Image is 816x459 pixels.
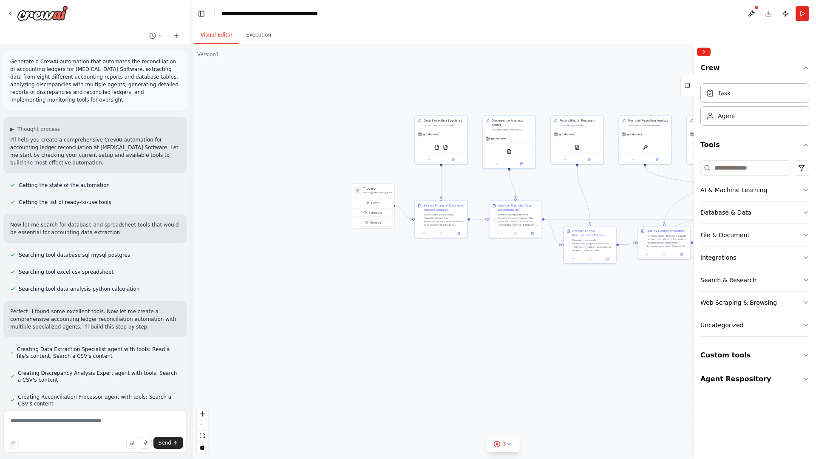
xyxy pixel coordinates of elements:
[700,321,743,329] div: Uncategorized
[19,182,110,189] span: Getting the state of the automation
[470,217,487,221] g: Edge from 9215f7eb-b58b-43b4-90d7-79272c28c42d to a205885f-563e-4a14-b262-38f2bf0f1195
[628,119,669,123] div: Financial Reporting Analyst
[19,199,111,206] span: Getting the list of ready-to-use tools
[700,179,809,201] button: AI & Machine Learning
[239,26,278,44] button: Execution
[197,442,208,453] button: toggle interactivity
[363,187,392,191] h3: Triggers
[7,437,19,449] button: Improve this prompt
[17,346,180,360] span: Creating Data Extraction Specialist agent with tools: Read a file's content, Search a CSV's content
[700,343,809,367] button: Custom tools
[10,308,180,331] p: Perfect! I found some excellent tools. Now let me create a comprehensive accounting ledger reconc...
[424,124,465,127] div: Extract and consolidate financial data from multiple accounting reports and database tables for {...
[415,201,468,238] div: Extract Financial Data from Multiple SourcesExtract and consolidate financial data from {number_o...
[700,292,809,314] button: Web Scraping & Browsing
[363,191,392,194] p: No triggers configured
[647,234,688,248] div: Perform comprehensive quality control validation of the entire reconciliation process for {compan...
[628,124,669,127] div: Generate comprehensive reconciliation reports and dashboards for {company_name}, documenting all ...
[19,252,130,258] span: Searching tool database sql mysql postgres
[443,145,448,150] img: CSVSearchTool
[197,431,208,442] button: fit view
[572,238,614,252] div: Execute systematic reconciliation procedures for {company_name} accounting ledgers based on the d...
[423,133,438,136] span: gpt-4o-mini
[700,276,756,284] div: Search & Research
[559,133,574,136] span: gpt-4o-mini
[700,157,809,343] div: Tools
[662,167,715,224] g: Edge from c709c9b6-7d3b-416f-bf99-3be0fb02b543 to 75a9996c-5307-42af-8208-8644169618e4
[507,149,512,154] img: CSVSearchTool
[700,224,809,246] button: File & Document
[369,220,381,224] span: Manage
[510,161,534,167] button: Open in side panel
[647,229,685,233] div: Quality Control Validation
[544,217,561,247] g: Edge from a205885f-563e-4a14-b262-38f2bf0f1195 to be83c91b-1b4b-4a36-afad-0c8a196cd1ba
[492,128,533,131] div: Perform comprehensive analysis of financial data discrepancies for {company_name}, identifying va...
[718,89,731,97] div: Task
[483,116,536,169] div: Discrepancy Analysis ExpertPerform comprehensive analysis of financial data discrepancies for {co...
[491,137,506,140] span: gpt-4o-mini
[525,231,540,236] button: Open in side panel
[560,119,601,123] div: Reconciliation Processor
[353,199,393,207] button: Event
[700,246,809,269] button: Integrations
[194,26,239,44] button: Visual Editor
[619,217,710,247] g: Edge from be83c91b-1b4b-4a36-afad-0c8a196cd1ba to dd6d2685-b636-48d7-bb0d-672a80a60169
[674,252,688,257] button: Open in side panel
[424,213,465,227] div: Extract and consolidate financial data from {number_of_sources} different accounting reports and ...
[498,204,539,212] div: Analyze Financial Data Discrepancies
[17,6,68,21] img: Logo
[371,201,380,205] span: Event
[432,231,450,236] button: No output available
[690,44,697,459] button: Toggle Sidebar
[424,204,465,212] div: Extract Financial Data from Multiple Sources
[600,256,614,261] button: Open in side panel
[19,286,139,292] span: Searching tool data analysis python calculation
[368,210,382,215] span: Schedule
[507,171,518,198] g: Edge from 1e1d9813-64ec-4790-8bb7-3f7470240844 to a205885f-563e-4a14-b262-38f2bf0f1195
[700,80,809,133] div: Crew
[351,184,395,229] div: TriggersNo triggers configuredEventScheduleManage
[575,145,580,150] img: CSVSearchTool
[487,436,520,452] button: 3
[643,145,648,150] img: Notion MCP Server
[560,124,601,127] div: Execute systematic reconciliation procedures for {company_name} accounting ledgers, processing id...
[619,116,672,164] div: Financial Reporting AnalystGenerate comprehensive reconciliation reports and dashboards for {comp...
[195,8,207,20] button: Hide left sidebar
[153,437,183,449] button: Send
[10,126,60,133] button: ▶Thought process
[638,226,691,260] div: Quality Control ValidationPerform comprehensive quality control validation of the entire reconcil...
[581,256,599,261] button: No output available
[700,208,751,217] div: Database & Data
[415,116,468,164] div: Data Extraction SpecialistExtract and consolidate financial data from multiple accounting reports...
[10,126,14,133] span: ▶
[10,136,180,167] p: I'll help you create a comprehensive CrewAI automation for accounting ledger reconciliation at [M...
[197,51,219,58] div: Version 1
[700,133,809,157] button: Tools
[170,31,183,41] button: Start a new chat
[700,186,767,194] div: AI & Machine Learning
[353,218,393,227] button: Manage
[424,119,465,123] div: Data Extraction Specialist
[700,201,809,224] button: Database & Data
[146,31,166,41] button: Switch to previous chat
[619,241,635,247] g: Edge from be83c91b-1b4b-4a36-afad-0c8a196cd1ba to 75a9996c-5307-42af-8208-8644169618e4
[564,226,617,264] div: Execute Ledger Reconciliation ProcessExecute systematic reconciliation procedures for {company_na...
[578,157,602,162] button: Open in side panel
[700,231,750,239] div: File & Document
[544,217,710,221] g: Edge from a205885f-563e-4a14-b262-38f2bf0f1195 to dd6d2685-b636-48d7-bb0d-672a80a60169
[442,157,466,162] button: Open in side panel
[395,204,412,221] g: Edge from triggers to 9215f7eb-b58b-43b4-90d7-79272c28c42d
[700,314,809,336] button: Uncategorized
[197,408,208,419] button: zoom in
[197,408,208,453] div: React Flow controls
[643,167,741,198] g: Edge from 5bd28644-adfa-4ebb-bc2f-fab810962761 to dd6d2685-b636-48d7-bb0d-672a80a60169
[126,437,138,449] button: Upload files
[700,298,777,307] div: Web Scraping & Browsing
[159,439,171,446] span: Send
[507,231,524,236] button: No output available
[646,157,670,162] button: Open in side panel
[221,9,349,18] nav: breadcrumb
[572,229,614,238] div: Execute Ledger Reconciliation Process
[492,119,533,127] div: Discrepancy Analysis Expert
[353,209,393,217] button: Schedule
